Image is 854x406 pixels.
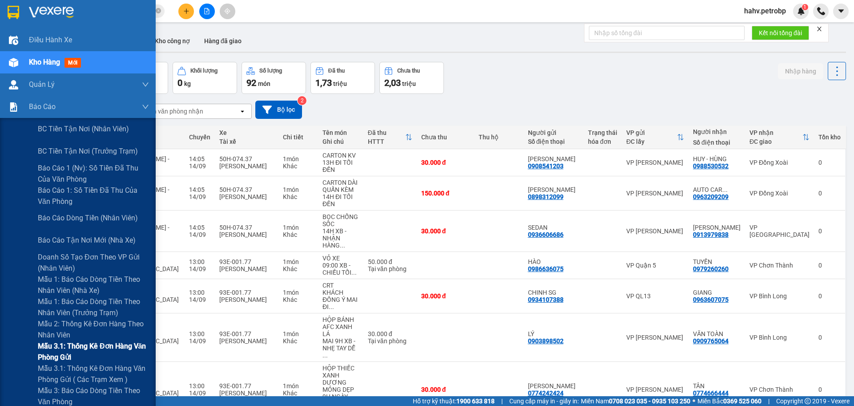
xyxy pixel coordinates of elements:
div: HỘP THIẾC XANH DƯƠNG MỎNG DẸP [322,365,359,393]
div: Đã thu [368,129,405,136]
span: triệu [402,80,416,87]
div: 30.000 đ [368,330,412,337]
span: 92 [246,77,256,88]
span: Cung cấp máy in - giấy in: [509,396,579,406]
div: 0 [818,262,841,269]
div: HUY - HÙNG [693,155,741,162]
div: 0979260260 [693,265,729,272]
div: CARTON KV [322,152,359,159]
div: 14/09 [189,162,210,170]
div: Đã thu [328,68,345,74]
div: CHINH SG [528,289,579,296]
th: Toggle SortBy [622,126,689,149]
span: Mẫu 3.1: Thống kê đơn hàng văn phòng gửi [38,341,149,363]
div: [PERSON_NAME] [219,193,274,200]
span: file-add [204,8,210,14]
button: Số lượng92món [242,62,306,94]
span: plus [183,8,189,14]
div: Số lượng [259,68,282,74]
div: 50H-074.37 [219,155,274,162]
span: triệu [333,80,347,87]
div: Tồn kho [818,134,841,141]
div: VỎ XE [322,255,359,262]
div: VP [PERSON_NAME] [626,386,684,393]
span: ... [340,242,345,249]
div: Xe [219,129,274,136]
div: 50H-074.37 [219,224,274,231]
div: VP [GEOGRAPHIC_DATA] [749,224,810,238]
img: icon-new-feature [797,7,805,15]
div: 30.000 đ [421,386,470,393]
div: VP nhận [749,129,802,136]
div: Chuyến [189,134,210,141]
div: VP [PERSON_NAME] [626,190,684,197]
div: ANH KHÁNH [528,382,579,390]
span: ... [722,186,728,193]
strong: 1900 633 818 [456,398,495,405]
div: LIỄU [8,29,63,40]
div: 0 [818,227,841,235]
span: | [501,396,503,406]
div: KHÁCH ĐỒNG Ý MAI ĐI CHUYẾN 9H [322,289,359,310]
span: Mẫu 1: Báo cáo dòng tiền theo nhân viên (nhà xe) [38,274,149,296]
div: 93E-001.77 [219,289,274,296]
img: warehouse-icon [9,58,18,67]
span: Quản Lý [29,79,55,90]
div: 0908541203 [528,162,564,170]
div: Trạng thái [588,129,617,136]
div: 150.000 đ [421,190,470,197]
div: 14/09 [189,337,210,345]
div: 0774666444 [693,390,729,397]
span: Báo cáo [29,101,56,112]
div: 30.000 đ [421,292,470,300]
div: 1 món [283,382,314,390]
div: Tên món [322,129,359,136]
span: Nhận: [69,8,91,18]
div: 13:00 [189,382,210,390]
div: VP Bình Long [749,334,810,341]
div: 1 món [283,155,314,162]
span: Gửi: [8,8,21,18]
span: ... [329,303,334,310]
button: Hàng đã giao [197,30,249,52]
span: 1,73 [315,77,332,88]
div: 0 [818,334,841,341]
div: HỘP BÁNH AFC XANH LÁ [322,316,359,337]
div: 50.000 [7,57,64,68]
button: file-add [199,4,215,19]
div: 13:00 [189,330,210,337]
div: Chưa thu [421,134,470,141]
span: Mẫu 3.1: Thống kê đơn hàng văn phòng gửi ( các trạm xem ) [38,363,149,385]
div: 1 món [283,258,314,265]
span: caret-down [837,7,845,15]
div: Số điện thoại [693,139,741,146]
div: Khác [283,337,314,345]
strong: 0708 023 035 - 0935 103 250 [609,398,690,405]
div: 0909765064 [693,337,729,345]
img: solution-icon [9,102,18,112]
button: Chưa thu2,03 triệu [379,62,444,94]
button: aim [220,4,235,19]
span: mới [64,58,81,68]
img: warehouse-icon [9,80,18,89]
div: BỌC CHỐNG SỐC [322,213,359,227]
div: VP QL13 [626,292,684,300]
span: Hỗ trợ kỹ thuật: [413,396,495,406]
div: 0986636075 [528,265,564,272]
div: TÂN [693,382,741,390]
span: Mẫu 1: Báo cáo dòng tiền theo nhân viên (trưởng trạm) [38,296,149,318]
div: Người nhận [693,128,741,135]
div: 14/09 [189,390,210,397]
div: Số điện thoại [528,138,579,145]
span: ... [351,269,357,276]
div: CARTON DÀI QUẤN KÈM [322,179,359,193]
div: ĐC giao [749,138,802,145]
span: 2,03 [384,77,401,88]
div: Tài xế [219,138,274,145]
button: Bộ lọc [255,101,302,119]
div: VĂN TOÀN [693,330,741,337]
div: 0 [818,159,841,166]
div: Khác [283,231,314,238]
div: 1 món [283,224,314,231]
span: ⚪️ [693,399,695,403]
